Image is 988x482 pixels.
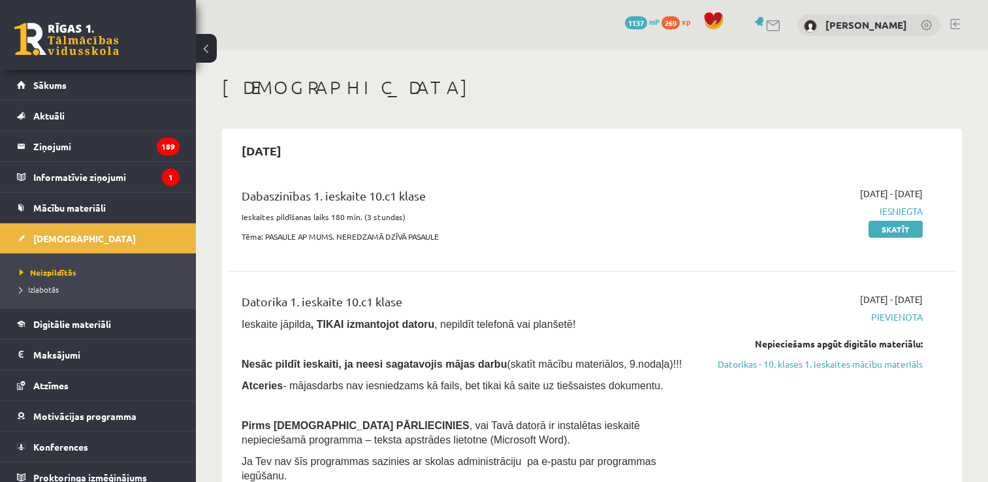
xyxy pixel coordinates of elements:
[17,309,180,339] a: Digitālie materiāli
[311,319,434,330] b: , TIKAI izmantojot datoru
[20,283,183,295] a: Izlabotās
[33,202,106,214] span: Mācību materiāli
[17,370,180,400] a: Atzīmes
[222,76,962,99] h1: [DEMOGRAPHIC_DATA]
[682,16,690,27] span: xp
[162,169,180,186] i: 1
[17,340,180,370] a: Maksājumi
[14,23,119,56] a: Rīgas 1. Tālmācības vidusskola
[242,359,507,370] span: Nesāc pildīt ieskaiti, ja neesi sagatavojis mājas darbu
[825,18,907,31] a: [PERSON_NAME]
[709,310,923,324] span: Pievienota
[625,16,647,29] span: 1137
[242,187,689,211] div: Dabaszinības 1. ieskaite 10.c1 klase
[242,420,470,431] span: Pirms [DEMOGRAPHIC_DATA] PĀRLIECINIES
[709,357,923,371] a: Datorikas - 10. klases 1. ieskaites mācību materiāls
[33,162,180,192] legend: Informatīvie ziņojumi
[20,266,183,278] a: Neizpildītās
[229,135,295,166] h2: [DATE]
[242,420,640,445] span: , vai Tavā datorā ir instalētas ieskaitē nepieciešamā programma – teksta apstrādes lietotne (Micr...
[242,380,663,391] span: - mājasdarbs nav iesniedzams kā fails, bet tikai kā saite uz tiešsaistes dokumentu.
[860,187,923,201] span: [DATE] - [DATE]
[33,318,111,330] span: Digitālie materiāli
[242,319,575,330] span: Ieskaite jāpilda , nepildīt telefonā vai planšetē!
[20,267,76,278] span: Neizpildītās
[242,231,689,242] p: Tēma: PASAULE AP MUMS. NEREDZAMĀ DZĪVĀ PASAULE
[661,16,697,27] a: 269 xp
[33,79,67,91] span: Sākums
[868,221,923,238] a: Skatīt
[625,16,660,27] a: 1137 mP
[17,162,180,192] a: Informatīvie ziņojumi1
[242,211,689,223] p: Ieskaites pildīšanas laiks 180 min. (3 stundas)
[242,380,283,391] b: Atceries
[33,233,136,244] span: [DEMOGRAPHIC_DATA]
[33,340,180,370] legend: Maksājumi
[242,293,689,317] div: Datorika 1. ieskaite 10.c1 klase
[157,138,180,155] i: 189
[17,432,180,462] a: Konferences
[860,293,923,306] span: [DATE] - [DATE]
[804,20,817,33] img: Aleksis Frēlihs
[17,193,180,223] a: Mācību materiāli
[17,223,180,253] a: [DEMOGRAPHIC_DATA]
[709,204,923,218] span: Iesniegta
[33,441,88,453] span: Konferences
[17,101,180,131] a: Aktuāli
[33,110,65,121] span: Aktuāli
[507,359,682,370] span: (skatīt mācību materiālos, 9.nodaļa)!!!
[17,401,180,431] a: Motivācijas programma
[17,131,180,161] a: Ziņojumi189
[709,337,923,351] div: Nepieciešams apgūt digitālo materiālu:
[661,16,680,29] span: 269
[33,379,69,391] span: Atzīmes
[33,410,136,422] span: Motivācijas programma
[242,456,656,481] span: Ja Tev nav šīs programmas sazinies ar skolas administrāciju pa e-pastu par programmas iegūšanu.
[33,131,180,161] legend: Ziņojumi
[649,16,660,27] span: mP
[20,284,59,295] span: Izlabotās
[17,70,180,100] a: Sākums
